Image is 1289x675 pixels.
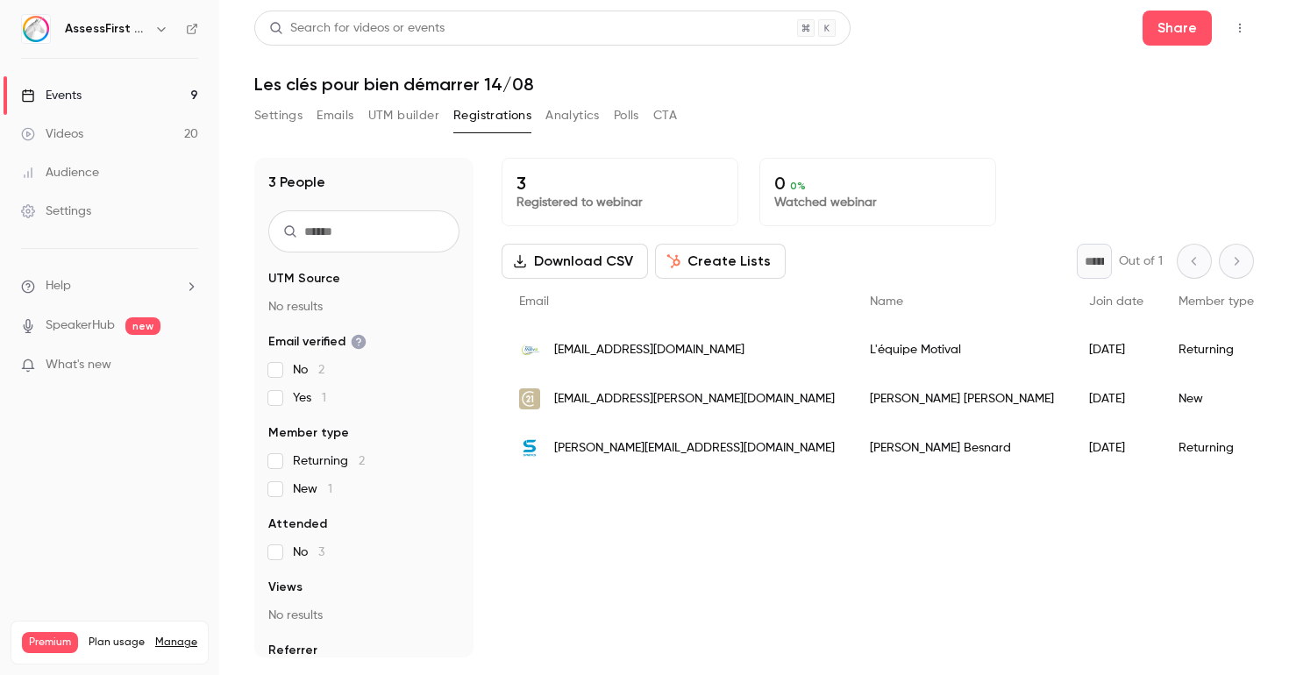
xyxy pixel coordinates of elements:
[293,361,324,379] span: No
[1119,252,1163,270] p: Out of 1
[322,392,326,404] span: 1
[22,15,50,43] img: AssessFirst Training
[268,172,325,193] h1: 3 People
[1072,423,1161,472] div: [DATE]
[46,356,111,374] span: What's new
[46,316,115,335] a: SpeakerHub
[519,295,549,308] span: Email
[269,19,445,38] div: Search for videos or events
[254,74,1254,95] h1: Les clés pour bien démarrer 14/08
[65,20,147,38] h6: AssessFirst Training
[368,102,439,130] button: UTM builder
[268,298,459,316] p: No results
[790,180,806,192] span: 0 %
[516,194,723,211] p: Registered to webinar
[21,87,82,104] div: Events
[21,164,99,181] div: Audience
[870,295,903,308] span: Name
[554,341,744,359] span: [EMAIL_ADDRESS][DOMAIN_NAME]
[293,452,365,470] span: Returning
[774,173,981,194] p: 0
[1143,11,1212,46] button: Share
[21,277,198,295] li: help-dropdown-opener
[318,546,324,558] span: 3
[519,388,540,409] img: century21.fr
[317,102,353,130] button: Emails
[852,325,1072,374] div: L'équipe Motival
[268,515,327,533] span: Attended
[359,455,365,467] span: 2
[852,374,1072,423] div: [PERSON_NAME] [PERSON_NAME]
[1089,295,1143,308] span: Join date
[22,632,78,653] span: Premium
[554,439,835,458] span: [PERSON_NAME][EMAIL_ADDRESS][DOMAIN_NAME]
[852,423,1072,472] div: [PERSON_NAME] Besnard
[1161,423,1271,472] div: Returning
[89,636,145,650] span: Plan usage
[155,636,197,650] a: Manage
[21,202,91,220] div: Settings
[1161,325,1271,374] div: Returning
[268,579,303,596] span: Views
[268,270,340,288] span: UTM Source
[516,173,723,194] p: 3
[1161,374,1271,423] div: New
[293,544,324,561] span: No
[268,642,317,659] span: Referrer
[21,125,83,143] div: Videos
[268,607,459,624] p: No results
[177,358,198,373] iframe: Noticeable Trigger
[293,389,326,407] span: Yes
[614,102,639,130] button: Polls
[502,244,648,279] button: Download CSV
[653,102,677,130] button: CTA
[453,102,531,130] button: Registrations
[268,424,349,442] span: Member type
[554,390,835,409] span: [EMAIL_ADDRESS][PERSON_NAME][DOMAIN_NAME]
[125,317,160,335] span: new
[293,480,332,498] span: New
[46,277,71,295] span: Help
[1072,325,1161,374] div: [DATE]
[1179,295,1254,308] span: Member type
[254,102,303,130] button: Settings
[655,244,786,279] button: Create Lists
[268,333,367,351] span: Email verified
[318,364,324,376] span: 2
[545,102,600,130] button: Analytics
[519,339,540,360] img: motival.fr
[328,483,332,495] span: 1
[1072,374,1161,423] div: [DATE]
[774,194,981,211] p: Watched webinar
[519,437,540,458] img: synetics.world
